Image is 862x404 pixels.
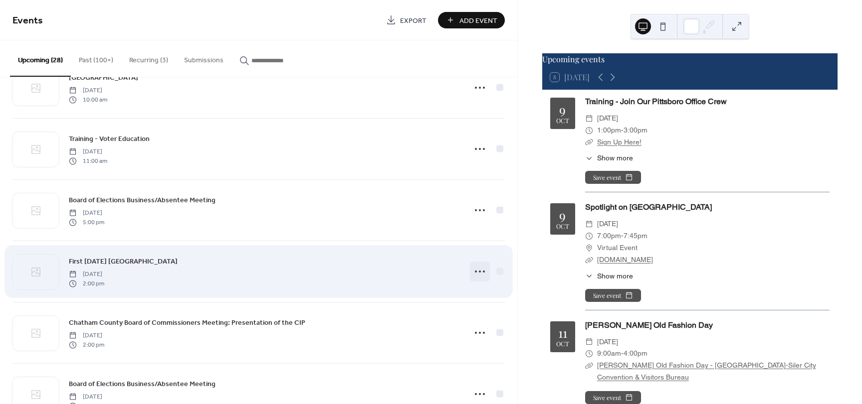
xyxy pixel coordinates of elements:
span: [DATE] [69,147,107,156]
a: First [DATE] [GEOGRAPHIC_DATA] [69,256,178,267]
span: [DATE] [69,86,107,95]
span: - [621,125,624,136]
span: [DATE] [69,393,104,402]
div: ​ [585,125,593,136]
div: Upcoming events [542,53,838,65]
div: ​ [585,242,593,254]
button: Save event [585,391,641,404]
span: First [DATE] [GEOGRAPHIC_DATA] [69,257,178,267]
a: [DOMAIN_NAME] [597,256,653,264]
span: 1:00pm [597,125,621,136]
span: 4:00pm [624,348,647,360]
span: 2:00 pm [69,340,104,349]
div: ​ [585,271,593,281]
a: Sign Up Here! [597,138,642,146]
span: 9:00am [597,348,621,360]
span: [GEOGRAPHIC_DATA] [69,73,138,83]
a: Chatham County Board of Commissioners Meeting: Presentation of the CIP [69,317,305,328]
div: ​ [585,360,593,372]
span: 11:00 am [69,156,107,165]
span: Chatham County Board of Commissioners Meeting: Presentation of the CIP [69,318,305,328]
span: [DATE] [597,336,618,348]
span: Board of Elections Business/Absentee Meeting [69,195,215,206]
span: [DATE] [597,113,618,125]
button: Past (100+) [71,40,121,76]
button: Upcoming (28) [10,40,71,77]
span: Virtual Event [597,242,638,254]
button: Recurring (3) [121,40,176,76]
a: [PERSON_NAME] Old Fashion Day [585,320,713,330]
span: Export [400,15,427,26]
span: 3:00pm [624,125,647,136]
span: [DATE] [69,209,104,218]
span: 7:45pm [624,230,647,242]
div: ​ [585,113,593,125]
a: [GEOGRAPHIC_DATA] [69,72,138,83]
span: [DATE] [69,331,104,340]
div: Oct [556,223,569,230]
span: Show more [597,271,633,281]
div: 11 [558,326,567,339]
button: ​Show more [585,271,633,281]
button: Add Event [438,12,505,28]
span: [DATE] [597,218,618,230]
span: [DATE] [69,270,104,279]
div: ​ [585,153,593,163]
span: - [621,348,624,360]
div: ​ [585,230,593,242]
a: Board of Elections Business/Absentee Meeting [69,194,215,206]
span: Board of Elections Business/Absentee Meeting [69,379,215,390]
a: Board of Elections Business/Absentee Meeting [69,378,215,390]
span: - [621,230,624,242]
span: 7:00pm [597,230,621,242]
div: ​ [585,336,593,348]
a: [PERSON_NAME] Old Fashion Day - [GEOGRAPHIC_DATA]-Siler City Convention & Visitors Bureau [597,361,816,381]
div: 9 [559,103,566,116]
div: Oct [556,118,569,124]
div: ​ [585,254,593,266]
span: 2:00 pm [69,279,104,288]
div: ​ [585,218,593,230]
span: Show more [597,153,633,163]
button: Save event [585,289,641,302]
span: Events [12,11,43,30]
div: ​ [585,136,593,148]
button: Save event [585,171,641,184]
div: Oct [556,341,569,347]
span: 5:00 pm [69,218,104,227]
button: ​Show more [585,153,633,163]
a: Spotlight on [GEOGRAPHIC_DATA] [585,202,712,212]
div: ​ [585,348,593,360]
button: Submissions [176,40,231,76]
span: 10:00 am [69,95,107,104]
a: Training - Voter Education [69,133,150,144]
span: Training - Voter Education [69,134,150,144]
a: Export [379,12,434,28]
div: 9 [559,209,566,221]
a: Training - Join Our Pittsboro Office Crew [585,97,727,106]
span: Add Event [459,15,497,26]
